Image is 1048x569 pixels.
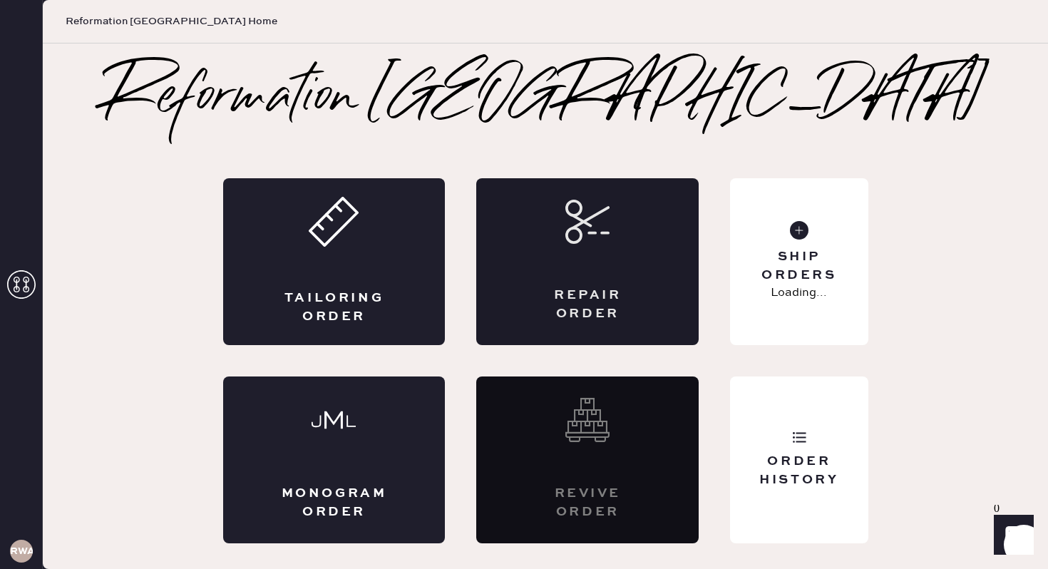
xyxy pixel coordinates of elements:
span: Reformation [GEOGRAPHIC_DATA] Home [66,14,277,29]
p: Loading... [771,284,827,302]
div: Interested? Contact us at care@hemster.co [476,376,699,543]
div: Ship Orders [741,248,856,284]
div: Monogram Order [280,485,389,521]
h2: Reformation [GEOGRAPHIC_DATA] [105,70,987,127]
div: Repair Order [533,287,642,322]
div: Tailoring Order [280,289,389,325]
div: Revive order [533,485,642,521]
iframe: Front Chat [980,505,1042,566]
div: Order History [741,453,856,488]
h3: RWA [10,546,33,556]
